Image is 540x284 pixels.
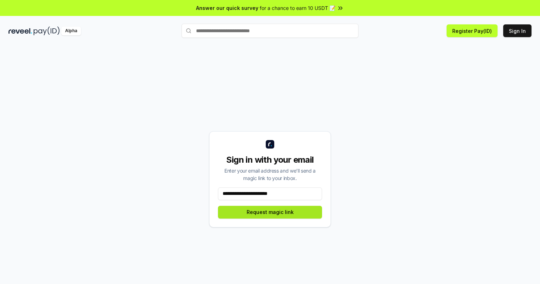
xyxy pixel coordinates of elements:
img: reveel_dark [8,27,32,35]
img: pay_id [34,27,60,35]
button: Register Pay(ID) [447,24,498,37]
div: Enter your email address and we’ll send a magic link to your inbox. [218,167,322,182]
div: Alpha [61,27,81,35]
span: for a chance to earn 10 USDT 📝 [260,4,335,12]
img: logo_small [266,140,274,149]
button: Request magic link [218,206,322,219]
div: Sign in with your email [218,154,322,166]
button: Sign In [503,24,532,37]
span: Answer our quick survey [196,4,258,12]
